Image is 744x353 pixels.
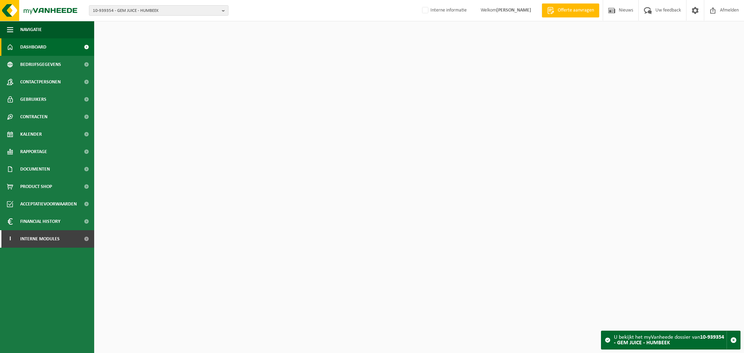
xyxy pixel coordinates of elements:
label: Interne informatie [421,5,467,16]
strong: 10-939354 - GEM JUICE - HUMBEEK [614,335,724,346]
span: Kalender [20,126,42,143]
button: 10-939354 - GEM JUICE - HUMBEEK [89,5,228,16]
span: Documenten [20,160,50,178]
span: 10-939354 - GEM JUICE - HUMBEEK [93,6,219,16]
span: Offerte aanvragen [556,7,596,14]
span: Financial History [20,213,60,230]
span: Interne modules [20,230,60,248]
span: Rapportage [20,143,47,160]
a: Offerte aanvragen [542,3,599,17]
span: Toon [234,30,243,34]
div: U bekijkt het myVanheede dossier van [614,331,727,349]
span: Bedrijfsgegevens [20,56,61,73]
span: Acceptatievoorwaarden [20,195,77,213]
span: I [7,230,13,248]
span: Gebruikers [20,91,46,108]
span: Contactpersonen [20,73,61,91]
h2: Dashboard verborgen [98,25,164,38]
span: Contracten [20,108,47,126]
a: Toon [228,25,255,39]
strong: [PERSON_NAME] [496,8,531,13]
span: Navigatie [20,21,42,38]
span: Dashboard [20,38,46,56]
span: Product Shop [20,178,52,195]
